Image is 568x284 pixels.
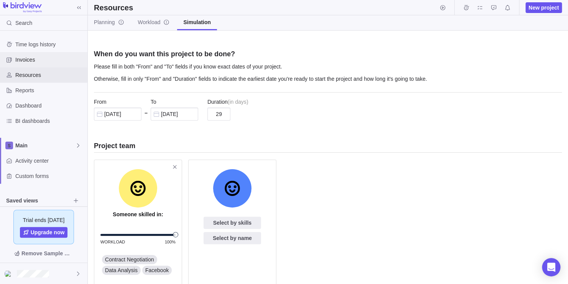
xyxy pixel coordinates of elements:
span: Contract Negotiation [105,256,154,263]
span: Saved views [6,197,71,204]
h3: Project team [94,141,562,150]
span: ) [246,98,248,106]
a: Planninginfo-description [88,15,130,30]
span: Browse views [71,195,81,206]
a: Simulation [177,15,217,30]
span: Select by name [204,232,261,244]
img: logo [3,2,42,13]
input: mm/dd/yyyy [94,108,141,121]
span: Select by skills [213,218,251,227]
span: From [94,98,107,106]
span: 100% [165,237,176,246]
span: in days [230,98,246,106]
span: Remove [169,162,180,172]
span: BI dashboards [15,117,84,125]
span: Someone skilled in: [113,211,163,226]
span: Custom forms [15,172,84,180]
span: Invoices [15,56,84,64]
span: Search [15,19,32,27]
span: Notifications [502,2,513,13]
span: Trial ends [DATE] [23,216,65,224]
h3: When do you want this project to be done? [94,49,562,62]
svg: info-description [118,19,124,25]
span: – [144,109,148,121]
span: Data Analysis [105,266,138,274]
span: Workload [138,18,170,26]
svg: info-description [163,19,169,25]
span: Facebook [145,266,169,274]
span: Time logs history [15,41,84,48]
span: ( [228,98,230,106]
span: Reports [15,87,84,94]
div: Open Intercom Messenger [542,258,560,276]
input: 0 [207,108,230,121]
a: Workloadinfo-description [132,15,176,30]
img: Show [5,271,14,277]
span: Remove Sample Data [21,249,74,258]
span: Start timer [437,2,448,13]
a: Notifications [502,6,513,12]
span: Workload [100,237,125,246]
span: My assignments [474,2,485,13]
p: Otherwise, fill in only "From" and "Duration" fields to indicate the earliest date you're ready t... [94,75,562,87]
span: Activity center [15,157,84,165]
span: To [151,98,156,106]
span: Approval requests [488,2,499,13]
span: Duration [207,98,228,106]
span: Upgrade now [31,229,65,236]
span: Main [15,142,75,149]
h2: Resources [94,2,133,13]
a: Approval requests [488,6,499,12]
span: Time logs [461,2,471,13]
span: Simulation [183,18,211,26]
a: Upgrade now [20,227,68,238]
span: Select by skills [204,217,261,229]
a: Time logs [461,6,471,12]
span: Dashboard [15,102,84,109]
span: Select by name [213,233,252,243]
a: My assignments [474,6,485,12]
span: New project [529,4,559,11]
input: mm/dd/yyyy [151,108,198,121]
div: Firzana Amira [5,269,14,278]
span: Planning [94,18,124,26]
span: Remove Sample Data [6,247,81,260]
p: Please fill in both "From" and "To" fields if you know exact dates of your project. [94,62,562,75]
span: Resources [15,71,84,79]
span: New project [525,2,562,13]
